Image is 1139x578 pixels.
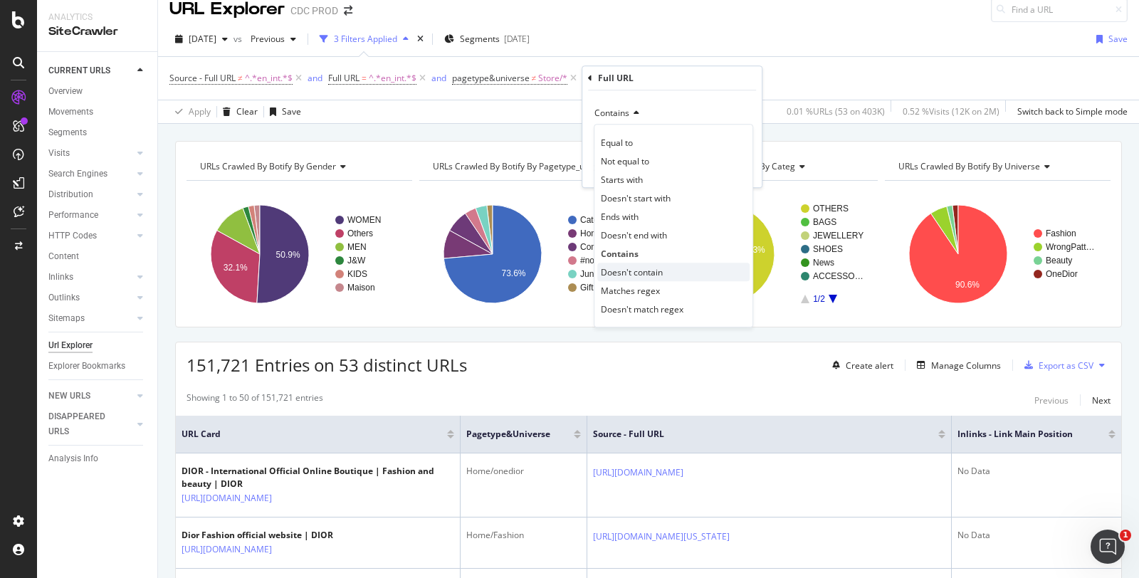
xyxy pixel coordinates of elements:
span: Segments [460,33,500,45]
span: Contains [601,248,639,260]
button: [DATE] [169,28,233,51]
div: Previous [1034,394,1069,406]
div: HTTP Codes [48,228,97,243]
button: and [431,71,446,85]
button: Previous [245,28,302,51]
span: Doesn't match regex [601,303,683,315]
div: 3 Filters Applied [334,33,397,45]
span: Full URL [328,72,359,84]
div: Switch back to Simple mode [1017,105,1128,117]
button: Export as CSV [1019,354,1093,377]
span: URLs Crawled By Botify By pagetype_universe [433,160,614,172]
div: Content [48,249,79,264]
div: Outlinks [48,290,80,305]
div: arrow-right-arrow-left [344,6,352,16]
div: Dior Fashion official website | DIOR [182,529,334,542]
a: Url Explorer [48,338,147,353]
span: Doesn't contain [601,266,663,278]
span: ≠ [532,72,537,84]
div: Manage Columns [931,359,1001,372]
span: Inlinks - Link Main Position [957,428,1087,441]
button: and [308,71,322,85]
text: ACCESSO… [813,271,864,281]
a: CURRENT URLS [48,63,133,78]
span: Starts with [601,174,643,186]
span: Previous [245,33,285,45]
span: Source - Full URL [169,72,236,84]
div: Inlinks [48,270,73,285]
div: No Data [957,529,1116,542]
svg: A chart. [652,192,875,316]
div: Search Engines [48,167,107,182]
div: Full URL [598,72,634,84]
button: Save [1091,28,1128,51]
h4: URLs Crawled By Botify By gender [197,155,399,178]
button: Previous [1034,392,1069,409]
span: 2025 Aug. 29th [189,33,216,45]
div: Create alert [846,359,893,372]
text: KIDS [347,269,367,279]
a: Sitemaps [48,311,133,326]
div: Home/Fashion [466,529,581,542]
text: JEWELLERY [813,231,864,241]
div: Export as CSV [1039,359,1093,372]
button: Switch back to Simple mode [1012,100,1128,123]
a: [URL][DOMAIN_NAME][US_STATE] [593,530,730,544]
a: [URL][DOMAIN_NAME] [593,466,683,480]
a: [URL][DOMAIN_NAME] [182,491,272,505]
span: Matches regex [601,285,660,297]
text: Maison [347,283,375,293]
span: ^.*en_int.*$ [245,68,293,88]
a: Inlinks [48,270,133,285]
text: MEN [347,242,367,252]
div: Clear [236,105,258,117]
span: Equal to [601,137,633,149]
span: 1 [1120,530,1131,541]
div: Analytics [48,11,146,23]
span: URL Card [182,428,443,441]
div: Home/onedior [466,465,581,478]
text: Category_f… [580,215,631,225]
div: NEW URLS [48,389,90,404]
div: [DATE] [504,33,530,45]
button: Apply [169,100,211,123]
div: CDC PROD [290,4,338,18]
span: Ends with [601,211,639,223]
div: and [308,72,322,84]
div: A chart. [885,192,1108,316]
div: Sitemaps [48,311,85,326]
svg: A chart. [419,192,642,316]
a: Visits [48,146,133,161]
span: URLs Crawled By Botify By universe [898,160,1040,172]
a: DISAPPEARED URLS [48,409,133,439]
text: WrongPatt… [1046,242,1094,252]
div: Save [1108,33,1128,45]
a: Overview [48,84,147,99]
div: Movements [48,105,93,120]
div: and [431,72,446,84]
a: HTTP Codes [48,228,133,243]
a: NEW URLS [48,389,133,404]
span: pagetype&universe [452,72,530,84]
div: Apply [189,105,211,117]
text: BAGS [813,217,836,227]
text: WOMEN [347,215,381,225]
text: Junk/* [580,269,604,279]
svg: A chart. [187,192,409,316]
button: 3 Filters Applied [314,28,414,51]
text: SHOES [813,244,843,254]
span: Doesn't start with [601,192,671,204]
a: Explorer Bookmarks [48,359,147,374]
a: [URL][DOMAIN_NAME] [182,542,272,557]
button: Segments[DATE] [439,28,535,51]
text: 50.9% [276,250,300,260]
span: Contains [594,107,629,119]
a: Content [48,249,147,264]
text: Gift [580,283,594,293]
text: OneDior [1046,269,1078,279]
span: pagetype&universe [466,428,552,441]
text: Fashion [1046,228,1076,238]
a: Movements [48,105,147,120]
